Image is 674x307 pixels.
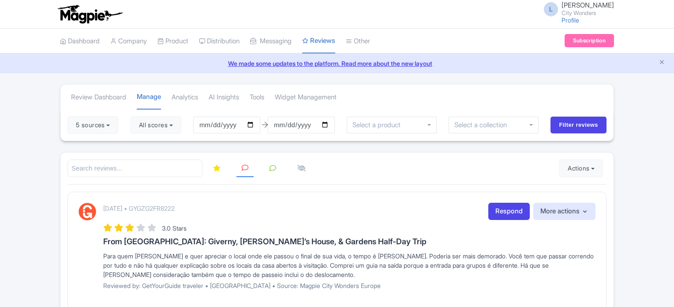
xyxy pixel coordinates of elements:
[454,121,509,129] input: Select a collection
[275,85,337,110] a: Widget Management
[562,1,614,9] span: [PERSON_NAME]
[131,116,181,134] button: All scores
[352,121,401,129] input: Select a product
[209,85,239,110] a: AI Insights
[103,237,595,246] h3: From [GEOGRAPHIC_DATA]: Giverny, [PERSON_NAME]’s House, & Gardens Half-Day Trip
[533,203,595,220] button: More actions
[250,29,292,53] a: Messaging
[562,16,579,24] a: Profile
[103,251,595,279] div: Para quem [PERSON_NAME] e quer apreciar o local onde ele passou o final de sua vida, o tempo é [P...
[550,117,607,133] input: Filter reviews
[544,2,558,16] span: L
[60,29,100,53] a: Dashboard
[302,29,335,54] a: Reviews
[162,224,187,232] span: 3.0 Stars
[250,85,264,110] a: Tools
[56,4,124,24] img: logo-ab69f6fb50320c5b225c76a69d11143b.png
[539,2,614,16] a: L [PERSON_NAME] City Wonders
[565,34,614,47] a: Subscription
[71,85,126,110] a: Review Dashboard
[488,203,530,220] a: Respond
[199,29,240,53] a: Distribution
[172,85,198,110] a: Analytics
[79,203,96,220] img: GetYourGuide Logo
[103,204,175,213] p: [DATE] • GYGZG2FR8222
[559,159,603,177] button: Actions
[157,29,188,53] a: Product
[346,29,370,53] a: Other
[67,116,118,134] button: 5 sources
[5,59,669,68] a: We made some updates to the platform. Read more about the new layout
[103,281,595,290] p: Reviewed by: GetYourGuide traveler • [GEOGRAPHIC_DATA] • Source: Magpie City Wonders Europe
[110,29,147,53] a: Company
[659,58,665,68] button: Close announcement
[562,10,614,16] small: City Wonders
[67,159,202,178] input: Search reviews...
[137,85,161,110] a: Manage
